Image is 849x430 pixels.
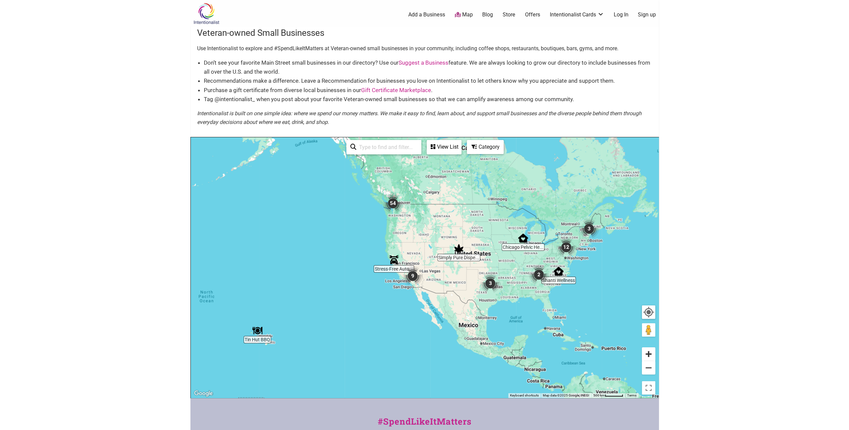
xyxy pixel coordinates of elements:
[642,323,655,337] button: Drag Pegman onto the map to open Street View
[427,140,461,154] div: See a list of the visible businesses
[408,11,445,18] a: Add a Business
[204,95,652,104] li: Tag @intentionalist_ when you post about your favorite Veteran-owned small businesses so that we ...
[482,11,493,18] a: Blog
[642,361,655,374] button: Zoom out
[593,393,605,397] span: 500 km
[400,263,425,289] div: 9
[554,234,579,260] div: 12
[526,262,551,287] div: 2
[204,58,652,76] li: Don’t see your favorite Main Street small businesses in our directory? Use our feature. We are al...
[197,110,642,125] em: Intentionalist is built on one simple idea: where we spend our money matters. We make it easy to ...
[510,393,539,398] button: Keyboard shortcuts
[386,252,402,268] div: Stress-Free Auto Care
[550,11,604,18] a: Intentionalist Cards
[250,323,265,338] div: Tin Hut BBQ
[642,305,655,319] button: Your Location
[361,87,431,93] a: Gift Certificate Marketplace
[197,27,652,39] h3: Veteran-owned Small Businesses
[451,241,466,256] div: Simply Pure Dispensary
[399,59,448,66] a: Suggest a Business
[356,141,417,154] input: Type to find and filter...
[204,76,652,85] li: Recommendations make a difference. Leave a Recommendation for businesses you love on Intentionali...
[515,230,531,246] div: Chicago Pelvic Health and Wellness
[478,271,503,296] div: 3
[190,3,222,24] img: Intentionalist
[627,393,636,397] a: Terms
[576,216,602,241] div: 3
[503,11,515,18] a: Store
[204,86,652,95] li: Purchase a gift certificate from diverse local businesses in our .
[551,264,566,279] div: Shanti Wellness
[642,347,655,361] button: Zoom in
[192,389,215,398] img: Google
[192,389,215,398] a: Open this area in Google Maps (opens a new window)
[467,140,504,154] div: Filter by category
[346,140,421,154] div: Type to search and filter
[613,11,628,18] a: Log In
[380,191,406,216] div: 54
[468,141,503,153] div: Category
[638,11,656,18] a: Sign up
[454,11,473,19] a: Map
[642,381,655,395] button: Toggle fullscreen view
[197,44,652,53] p: Use Intentionalist to explore and #SpendLikeItMatters at Veteran-owned small businesses in your c...
[543,393,589,397] span: Map data ©2025 Google, INEGI
[591,393,625,398] button: Map Scale: 500 km per 51 pixels
[525,11,540,18] a: Offers
[427,141,461,153] div: View List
